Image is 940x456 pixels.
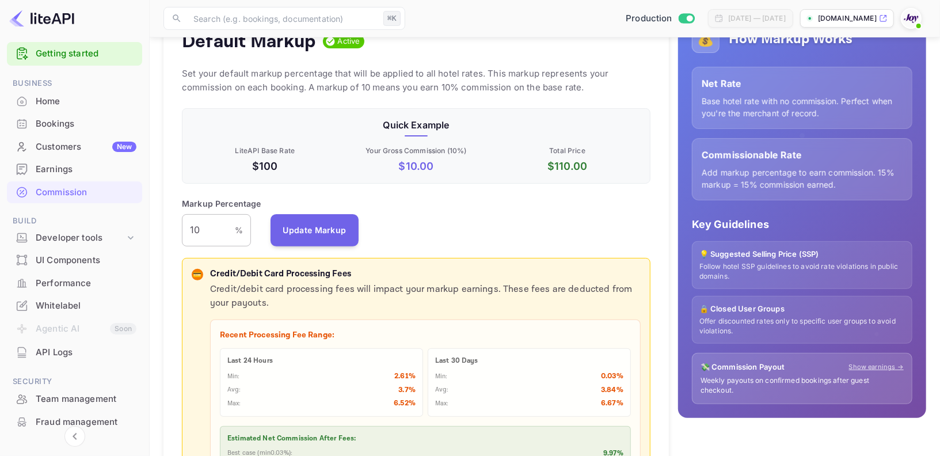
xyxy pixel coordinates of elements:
p: [DOMAIN_NAME] [818,13,877,24]
p: 3.7 % [398,385,416,396]
a: Commission [7,181,142,203]
span: Security [7,375,142,388]
p: 💸 Commission Payout [701,362,785,373]
p: Commissionable Rate [702,148,903,162]
div: Getting started [7,42,142,66]
div: Switch to Sandbox mode [621,12,699,25]
a: Show earnings → [849,362,904,372]
a: Bookings [7,113,142,134]
div: API Logs [36,346,136,359]
img: With Joy [902,9,920,28]
div: Whitelabel [36,299,136,313]
p: 💰 [697,29,714,50]
div: Team management [7,388,142,411]
p: 6.52 % [394,398,416,409]
div: Commission [7,181,142,204]
button: Update Markup [271,214,359,246]
p: Last 24 Hours [227,356,416,366]
span: Business [7,77,142,90]
div: Earnings [7,158,142,181]
a: API Logs [7,341,142,363]
p: Weekly payouts on confirmed bookings after guest checkout. [701,376,904,396]
p: 💳 [193,269,201,280]
p: Markup Percentage [182,197,261,210]
p: 0.03 % [601,371,623,382]
span: Build [7,215,142,227]
input: 0 [182,214,235,246]
p: Add markup percentage to earn commission. 15% markup = 15% commission earned. [702,166,903,191]
p: % [235,224,243,236]
span: Active [333,36,365,47]
a: Team management [7,388,142,409]
p: $100 [192,158,338,174]
button: Collapse navigation [64,426,85,447]
div: Customers [36,140,136,154]
p: Key Guidelines [692,216,912,232]
div: Commission [36,186,136,199]
p: Net Rate [702,77,903,90]
div: Performance [36,277,136,290]
h5: How Markup Works [729,30,853,48]
p: Follow hotel SSP guidelines to avoid rate violations in public domains. [699,262,905,282]
div: Team management [36,393,136,406]
p: Set your default markup percentage that will be applied to all hotel rates. This markup represent... [182,67,650,94]
input: Search (e.g. bookings, documentation) [187,7,379,30]
img: LiteAPI logo [9,9,74,28]
div: Bookings [36,117,136,131]
div: API Logs [7,341,142,364]
div: Bookings [7,113,142,135]
div: Developer tools [7,228,142,248]
div: ⌘K [383,11,401,26]
p: Avg: [435,385,449,395]
p: 2.61 % [394,371,416,382]
p: $ 10.00 [343,158,490,174]
p: 🔒 Closed User Groups [699,303,905,315]
a: Fraud management [7,411,142,432]
span: Production [626,12,672,25]
p: Estimated Net Commission After Fees: [227,434,623,444]
div: CustomersNew [7,136,142,158]
p: Avg: [227,385,241,395]
div: Developer tools [36,231,125,245]
p: 3.84 % [601,385,623,396]
h4: Default Markup [182,30,316,53]
p: Recent Processing Fee Range: [220,329,631,341]
a: Earnings [7,158,142,180]
p: 6.67 % [601,398,623,409]
a: UI Components [7,249,142,271]
div: UI Components [7,249,142,272]
a: Whitelabel [7,295,142,316]
div: Earnings [36,163,136,176]
p: Credit/Debit Card Processing Fees [210,268,641,281]
p: $ 110.00 [494,158,641,174]
p: Credit/debit card processing fees will impact your markup earnings. These fees are deducted from ... [210,283,641,310]
p: LiteAPI Base Rate [192,146,338,156]
div: Home [7,90,142,113]
div: UI Components [36,254,136,267]
p: Min: [435,372,448,382]
p: Total Price [494,146,641,156]
p: Last 30 Days [435,356,623,366]
p: 💡 Suggested Selling Price (SSP) [699,249,905,260]
a: Getting started [36,47,136,60]
p: Your Gross Commission ( 10 %) [343,146,490,156]
div: [DATE] — [DATE] [728,13,786,24]
div: Performance [7,272,142,295]
p: Max: [227,399,241,409]
p: Quick Example [192,118,641,132]
div: Fraud management [7,411,142,434]
p: Base hotel rate with no commission. Perfect when you're the merchant of record. [702,95,903,119]
div: Fraud management [36,416,136,429]
p: Min: [227,372,240,382]
div: Whitelabel [7,295,142,317]
a: CustomersNew [7,136,142,157]
a: Performance [7,272,142,294]
p: Offer discounted rates only to specific user groups to avoid violations. [699,317,905,336]
div: New [112,142,136,152]
a: Home [7,90,142,112]
p: Max: [435,399,449,409]
div: Home [36,95,136,108]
